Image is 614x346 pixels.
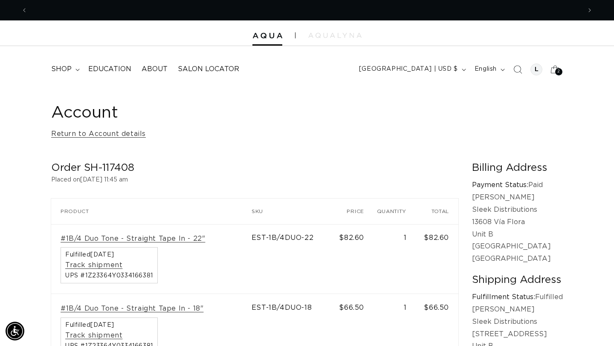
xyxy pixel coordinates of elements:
p: Placed on [51,175,458,185]
span: Salon Locator [178,65,239,74]
span: $82.60 [339,234,364,241]
th: Total [416,199,458,224]
th: Product [51,199,252,224]
div: Accessibility Menu [6,322,24,340]
img: aqualyna.com [308,33,362,38]
img: Aqua Hair Extensions [252,33,282,39]
td: 1 [374,224,416,294]
p: Fulfilled [472,291,563,303]
a: About [136,60,173,79]
summary: shop [46,60,83,79]
a: #1B/4 Duo Tone - Straight Tape In - 18" [61,304,203,313]
th: Price [336,199,374,224]
h1: Account [51,103,563,124]
p: [PERSON_NAME] Sleek Distributions 13608 Vía Flora Unit B [GEOGRAPHIC_DATA] [GEOGRAPHIC_DATA] [472,191,563,265]
button: Next announcement [580,2,599,18]
th: SKU [252,199,336,224]
strong: Fulfillment Status: [472,294,535,300]
h2: Order SH-117408 [51,161,458,175]
a: #1B/4 Duo Tone - Straight Tape In - 22" [61,234,205,243]
td: EST-1B/4DUO-22 [252,224,336,294]
span: [GEOGRAPHIC_DATA] | USD $ [359,65,458,74]
time: [DATE] 11:45 am [80,177,128,183]
span: Fulfilled [65,252,153,258]
span: UPS #1Z23364Y0334166381 [65,273,153,279]
time: [DATE] [90,322,114,328]
a: Track shipment [65,331,122,340]
time: [DATE] [90,252,114,258]
summary: Search [508,60,527,79]
a: Track shipment [65,261,122,270]
td: $82.60 [416,224,458,294]
a: Return to Account details [51,128,146,140]
a: Salon Locator [173,60,244,79]
span: 2 [557,68,560,75]
span: shop [51,65,72,74]
p: Paid [472,179,563,191]
span: $66.50 [339,304,364,311]
iframe: Chat Widget [571,305,614,346]
span: About [142,65,168,74]
th: Quantity [374,199,416,224]
a: Education [83,60,136,79]
span: English [475,65,497,74]
button: English [469,61,508,78]
span: Fulfilled [65,322,153,328]
button: [GEOGRAPHIC_DATA] | USD $ [354,61,469,78]
h2: Shipping Address [472,274,563,287]
h2: Billing Address [472,161,563,175]
button: Previous announcement [15,2,34,18]
span: Education [88,65,131,74]
strong: Payment Status: [472,182,528,188]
